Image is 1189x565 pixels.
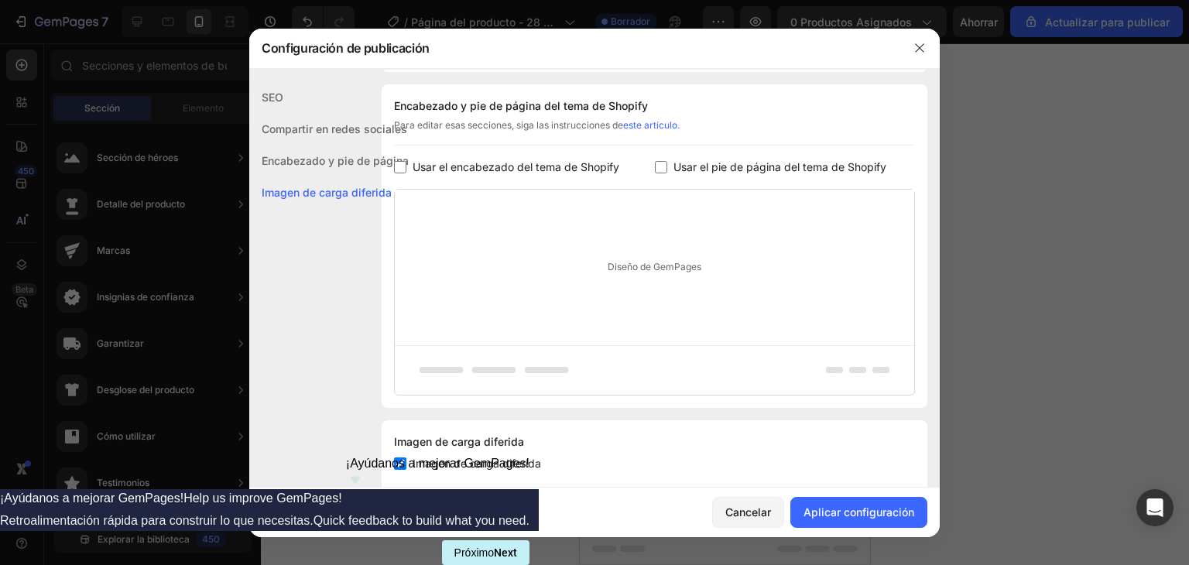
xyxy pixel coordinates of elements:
[262,40,430,56] font: Configuración de publicación
[106,239,184,252] font: Generar diseño
[804,505,914,519] font: Aplicar configuración
[623,119,680,131] a: este artículo.
[712,497,784,528] button: Cancelar
[608,261,701,272] font: Diseño de GemPages
[413,160,619,173] font: Usar el encabezado del tema de Shopify
[19,152,94,165] font: Añadir sección
[262,91,283,104] font: SEO
[394,99,648,112] font: Encabezado y pie de página del tema de Shopify
[262,186,392,199] font: Imagen de carga diferida
[262,122,407,135] font: Compartir en redes sociales
[790,497,927,528] button: Aplicar configuración
[394,435,524,448] font: Imagen de carga diferida
[77,10,146,21] font: iPhone 13 Mini
[99,258,189,269] font: desde URL o imagen
[394,119,623,131] font: Para editar esas secciones, siga las instrucciones de
[346,457,529,470] font: ¡Ayúdanos a mejorar GemPages!
[80,292,211,305] font: Añadir sección en blanco
[346,457,529,489] button: Mostrar encuesta - ¡Ayúdanos a mejorar GemPages!
[673,160,886,173] font: Usar el pie de página del tema de Shopify
[262,154,409,167] font: Encabezado y pie de página
[166,10,203,21] font: píxeles)
[725,505,771,519] font: Cancelar
[71,310,218,322] font: luego arrastra y suelta elementos
[77,205,211,217] font: inspirado por expertos en CRO
[101,187,190,200] font: [PERSON_NAME]
[114,74,196,86] div: Drop element here
[1136,489,1174,526] div: Abrir Intercom Messenger
[146,10,149,21] font: (
[149,10,166,21] font: 375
